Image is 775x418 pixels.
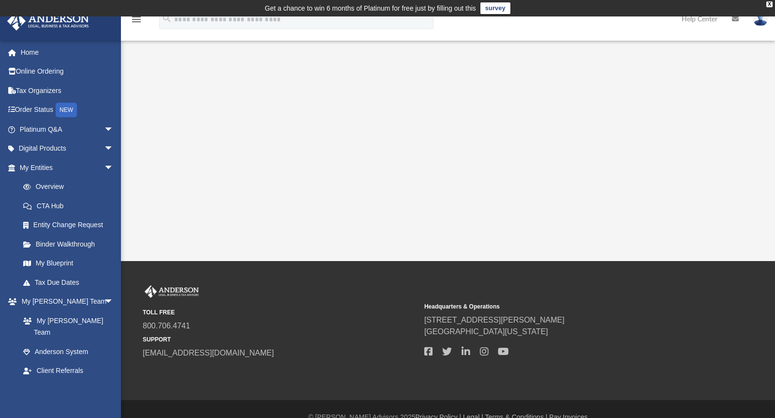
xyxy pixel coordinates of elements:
a: Tax Organizers [7,81,128,100]
a: Online Ordering [7,62,128,81]
img: User Pic [753,12,768,26]
span: arrow_drop_down [104,139,123,159]
a: Tax Due Dates [14,273,128,292]
small: TOLL FREE [143,308,417,317]
span: arrow_drop_down [104,292,123,312]
small: SUPPORT [143,335,417,344]
img: Anderson Advisors Platinum Portal [4,12,92,31]
div: close [766,1,773,7]
a: Digital Productsarrow_drop_down [7,139,128,158]
a: Platinum Q&Aarrow_drop_down [7,120,128,139]
img: Anderson Advisors Platinum Portal [143,285,201,298]
i: menu [131,14,142,25]
a: Client Referrals [14,361,123,381]
a: [EMAIL_ADDRESS][DOMAIN_NAME] [143,349,274,357]
span: arrow_drop_down [104,120,123,139]
a: survey [480,2,510,14]
a: Entity Change Request [14,216,128,235]
a: [STREET_ADDRESS][PERSON_NAME] [424,316,565,324]
small: Headquarters & Operations [424,302,699,311]
a: Binder Walkthrough [14,234,128,254]
a: [GEOGRAPHIC_DATA][US_STATE] [424,327,548,336]
a: My [PERSON_NAME] Team [14,311,119,342]
a: My Blueprint [14,254,123,273]
div: NEW [56,103,77,117]
div: Get a chance to win 6 months of Platinum for free just by filling out this [265,2,476,14]
i: search [162,13,172,24]
a: Overview [14,177,128,197]
a: 800.706.4741 [143,322,190,330]
a: Order StatusNEW [7,100,128,120]
span: arrow_drop_down [104,158,123,178]
a: My [PERSON_NAME] Teamarrow_drop_down [7,292,123,311]
a: Anderson System [14,342,123,361]
span: arrow_drop_down [104,380,123,400]
a: My Documentsarrow_drop_down [7,380,123,400]
a: Home [7,43,128,62]
a: menu [131,18,142,25]
a: My Entitiesarrow_drop_down [7,158,128,177]
a: CTA Hub [14,196,128,216]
